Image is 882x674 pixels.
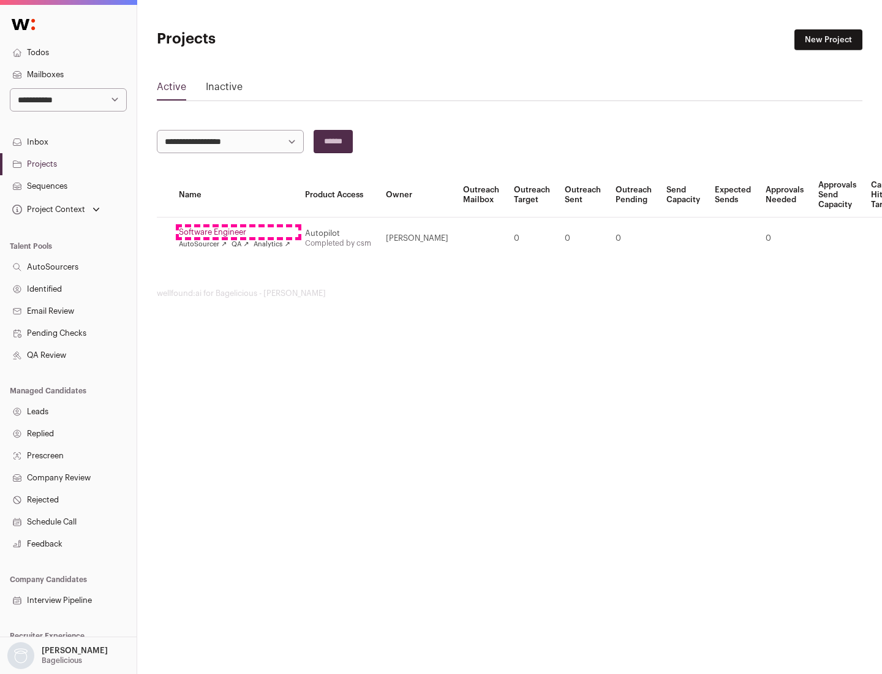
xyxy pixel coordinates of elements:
[379,218,456,260] td: [PERSON_NAME]
[305,240,371,247] a: Completed by csm
[608,173,659,218] th: Outreach Pending
[811,173,864,218] th: Approvals Send Capacity
[206,80,243,99] a: Inactive
[254,240,290,249] a: Analytics ↗
[5,642,110,669] button: Open dropdown
[794,29,862,50] a: New Project
[171,173,298,218] th: Name
[456,173,507,218] th: Outreach Mailbox
[42,656,82,665] p: Bagelicious
[758,218,811,260] td: 0
[758,173,811,218] th: Approvals Needed
[232,240,249,249] a: QA ↗
[298,173,379,218] th: Product Access
[5,12,42,37] img: Wellfound
[157,29,392,49] h1: Projects
[179,227,290,237] a: Software Engineer
[557,173,608,218] th: Outreach Sent
[42,646,108,656] p: [PERSON_NAME]
[608,218,659,260] td: 0
[379,173,456,218] th: Owner
[10,205,85,214] div: Project Context
[157,80,186,99] a: Active
[659,173,707,218] th: Send Capacity
[157,289,862,298] footer: wellfound:ai for Bagelicious - [PERSON_NAME]
[7,642,34,669] img: nopic.png
[707,173,758,218] th: Expected Sends
[557,218,608,260] td: 0
[10,201,102,218] button: Open dropdown
[507,218,557,260] td: 0
[179,240,227,249] a: AutoSourcer ↗
[305,229,371,238] div: Autopilot
[507,173,557,218] th: Outreach Target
